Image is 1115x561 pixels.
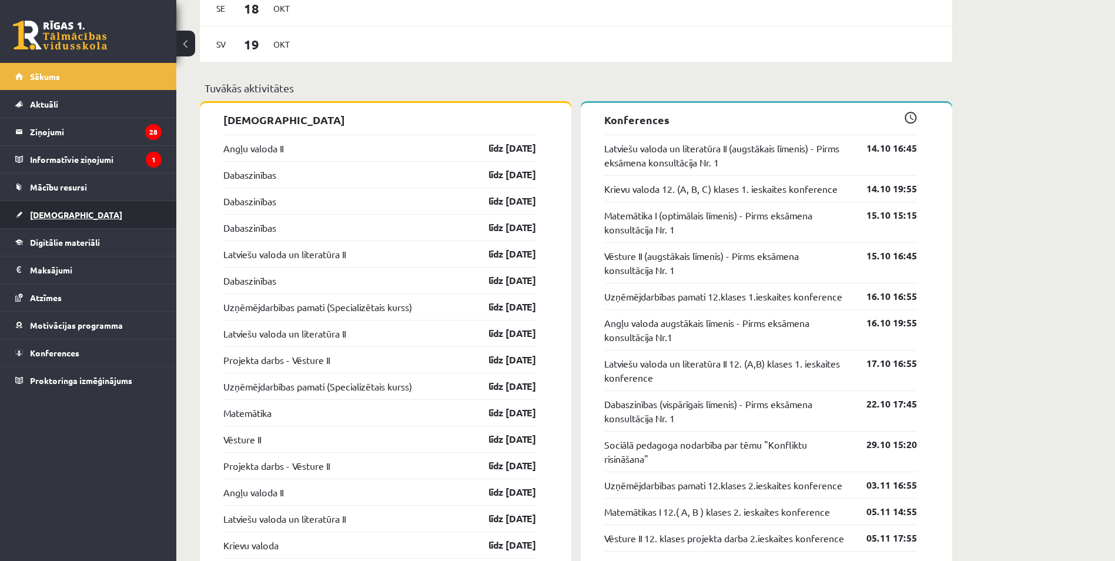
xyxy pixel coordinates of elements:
a: 05.11 17:55 [849,531,917,545]
span: 19 [233,35,270,54]
a: 03.11 16:55 [849,478,917,492]
a: Krievu valoda 12. (A, B, C) klases 1. ieskaites konference [604,182,838,196]
a: Krievu valoda [223,538,279,552]
a: Dabaszinības [223,273,276,288]
a: līdz [DATE] [468,379,536,393]
a: Mācību resursi [15,173,162,201]
span: Sv [209,35,233,54]
a: Projekta darbs - Vēsture II [223,353,330,367]
span: Aktuāli [30,99,58,109]
a: Matemātika I (optimālais līmenis) - Pirms eksāmena konsultācija Nr. 1 [604,208,849,236]
a: līdz [DATE] [468,512,536,526]
a: Digitālie materiāli [15,229,162,256]
span: Konferences [30,348,79,358]
p: [DEMOGRAPHIC_DATA] [223,112,536,128]
p: Tuvākās aktivitātes [205,80,947,96]
a: Vēsture II (augstākais līmenis) - Pirms eksāmena konsultācija Nr. 1 [604,249,849,277]
i: 28 [145,124,162,140]
a: līdz [DATE] [468,406,536,420]
a: 14.10 19:55 [849,182,917,196]
a: līdz [DATE] [468,221,536,235]
a: līdz [DATE] [468,459,536,473]
span: Okt [269,35,294,54]
a: līdz [DATE] [468,485,536,499]
a: Konferences [15,339,162,366]
p: Konferences [604,112,917,128]
span: Mācību resursi [30,182,87,192]
a: 14.10 16:45 [849,141,917,155]
a: līdz [DATE] [468,538,536,552]
span: Motivācijas programma [30,320,123,330]
a: Latviešu valoda un literatūra II [223,326,346,340]
a: līdz [DATE] [468,300,536,314]
a: Motivācijas programma [15,312,162,339]
legend: Maksājumi [30,256,162,283]
a: Uzņēmējdarbības pamati (Specializētais kurss) [223,379,412,393]
span: Atzīmes [30,292,62,303]
a: Sociālā pedagoga nodarbība par tēmu "Konfliktu risināšana" [604,438,849,466]
a: Latviešu valoda un literatūra II [223,512,346,526]
a: Informatīvie ziņojumi1 [15,146,162,173]
a: 15.10 15:15 [849,208,917,222]
span: Proktoringa izmēģinājums [30,375,132,386]
a: Proktoringa izmēģinājums [15,367,162,394]
a: 16.10 19:55 [849,316,917,330]
a: līdz [DATE] [468,247,536,261]
a: Uzņēmējdarbības pamati (Specializētais kurss) [223,300,412,314]
a: Dabaszinības [223,221,276,235]
a: Dabaszinības [223,194,276,208]
span: Sākums [30,71,60,82]
a: līdz [DATE] [468,432,536,446]
a: līdz [DATE] [468,273,536,288]
a: līdz [DATE] [468,326,536,340]
a: Vēsture II [223,432,261,446]
a: 15.10 16:45 [849,249,917,263]
a: [DEMOGRAPHIC_DATA] [15,201,162,228]
a: Sākums [15,63,162,90]
a: līdz [DATE] [468,353,536,367]
a: Vēsture II 12. klases projekta darba 2.ieskaites konference [604,531,844,545]
a: 17.10 16:55 [849,356,917,370]
a: Uzņēmējdarbības pamati 12.klases 2.ieskaites konference [604,478,842,492]
a: Rīgas 1. Tālmācības vidusskola [13,21,107,50]
a: Atzīmes [15,284,162,311]
a: Projekta darbs - Vēsture II [223,459,330,473]
a: Dabaszinības (vispārīgais līmenis) - Pirms eksāmena konsultācija Nr. 1 [604,397,849,425]
a: līdz [DATE] [468,141,536,155]
a: Uzņēmējdarbības pamati 12.klases 1.ieskaites konference [604,289,842,303]
a: Aktuāli [15,91,162,118]
a: 05.11 14:55 [849,505,917,519]
a: Latviešu valoda un literatūra II (augstākais līmenis) - Pirms eksāmena konsultācija Nr. 1 [604,141,849,169]
a: Ziņojumi28 [15,118,162,145]
span: Digitālie materiāli [30,237,100,248]
a: Matemātika [223,406,272,420]
a: Maksājumi [15,256,162,283]
a: Angļu valoda II [223,485,283,499]
i: 1 [146,152,162,168]
a: 16.10 16:55 [849,289,917,303]
a: Angļu valoda augstākais līmenis - Pirms eksāmena konsultācija Nr.1 [604,316,849,344]
a: līdz [DATE] [468,168,536,182]
a: Latviešu valoda un literatūra II 12. (A,B) klases 1. ieskaites konference [604,356,849,385]
a: Angļu valoda II [223,141,283,155]
a: Latviešu valoda un literatūra II [223,247,346,261]
a: Dabaszinības [223,168,276,182]
a: 29.10 15:20 [849,438,917,452]
a: Matemātikas I 12.( A, B ) klases 2. ieskaites konference [604,505,830,519]
a: 22.10 17:45 [849,397,917,411]
span: [DEMOGRAPHIC_DATA] [30,209,122,220]
legend: Informatīvie ziņojumi [30,146,162,173]
a: līdz [DATE] [468,194,536,208]
legend: Ziņojumi [30,118,162,145]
